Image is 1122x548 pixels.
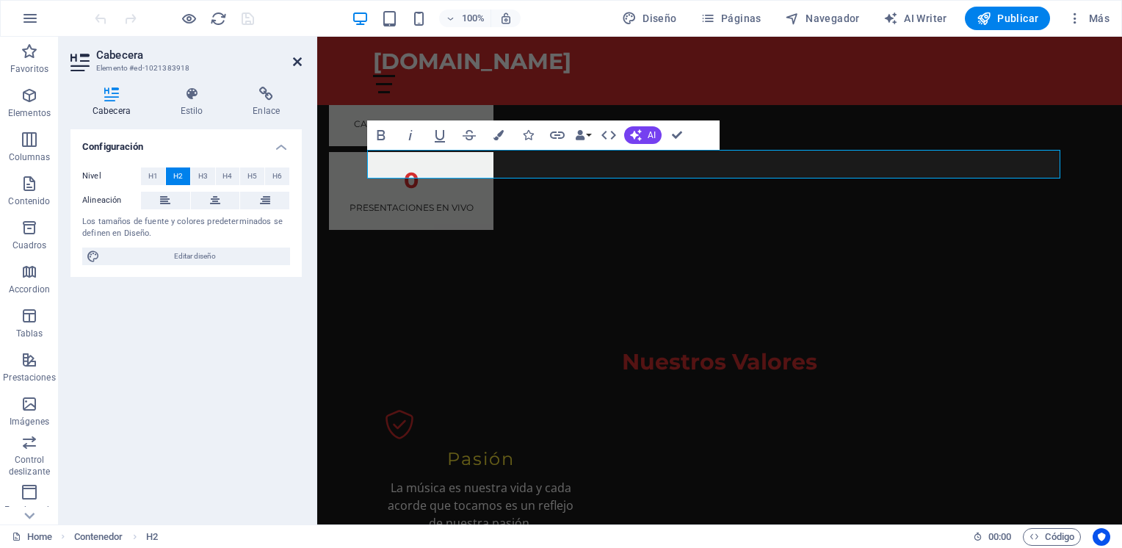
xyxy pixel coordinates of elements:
span: H3 [198,167,208,185]
nav: breadcrumb [74,528,158,546]
h4: Enlace [231,87,302,118]
span: Diseño [622,11,677,26]
button: Más [1062,7,1115,30]
span: H6 [272,167,282,185]
span: Código [1029,528,1074,546]
button: Strikethrough [455,120,483,150]
i: Al redimensionar, ajustar el nivel de zoom automáticamente para ajustarse al dispositivo elegido. [499,12,513,25]
button: Editar diseño [82,248,290,265]
button: Haz clic para salir del modo de previsualización y seguir editando [180,10,198,27]
h4: Configuración [70,129,302,156]
button: Icons [514,120,542,150]
span: H2 [173,167,183,185]
button: HTML [595,120,623,150]
button: Data Bindings [573,120,593,150]
button: H3 [191,167,215,185]
span: AI [648,131,656,140]
button: H4 [216,167,240,185]
button: Código [1023,528,1081,546]
p: Columnas [9,151,51,163]
p: Elementos [8,107,51,119]
button: AI [624,126,662,144]
h4: Estilo [159,87,231,118]
span: Haz clic para seleccionar y doble clic para editar [74,528,123,546]
h6: Tiempo de la sesión [973,528,1012,546]
div: Los tamaños de fuente y colores predeterminados se definen en Diseño. [82,216,290,240]
button: Italic (Ctrl+I) [397,120,424,150]
span: H4 [222,167,232,185]
button: H6 [265,167,289,185]
h4: Cabecera [70,87,159,118]
button: H5 [240,167,264,185]
button: Confirm (Ctrl+⏎) [663,120,691,150]
span: Editar diseño [104,248,286,265]
button: Colors [485,120,513,150]
p: Contenido [8,195,50,207]
button: AI Writer [877,7,953,30]
button: Link [543,120,571,150]
span: : [999,531,1001,542]
label: Alineación [82,192,141,209]
p: Accordion [9,284,50,295]
span: 00 00 [988,528,1011,546]
span: H1 [148,167,158,185]
button: Underline (Ctrl+U) [426,120,454,150]
button: Diseño [616,7,683,30]
button: H2 [166,167,190,185]
p: Prestaciones [3,372,55,383]
p: Tablas [16,328,43,339]
button: Publicar [965,7,1051,30]
button: Bold (Ctrl+B) [367,120,395,150]
span: Publicar [977,11,1039,26]
p: Favoritos [10,63,48,75]
span: H5 [247,167,257,185]
p: Imágenes [10,416,49,428]
span: AI Writer [883,11,947,26]
button: 100% [439,10,491,27]
div: Diseño (Ctrl+Alt+Y) [616,7,683,30]
span: Navegador [785,11,860,26]
button: Páginas [695,7,767,30]
p: Encabezado [4,504,54,516]
button: H1 [141,167,165,185]
p: Cuadros [12,239,47,251]
span: Haz clic para seleccionar y doble clic para editar [146,528,158,546]
span: Más [1068,11,1110,26]
button: Usercentrics [1093,528,1110,546]
h2: Cabecera [96,48,302,62]
h3: Elemento #ed-1021383918 [96,62,272,75]
span: Páginas [701,11,761,26]
label: Nivel [82,167,141,185]
button: reload [209,10,227,27]
i: Volver a cargar página [210,10,227,27]
a: Haz clic para cancelar la selección y doble clic para abrir páginas [12,528,52,546]
button: Navegador [779,7,866,30]
h6: 100% [461,10,485,27]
